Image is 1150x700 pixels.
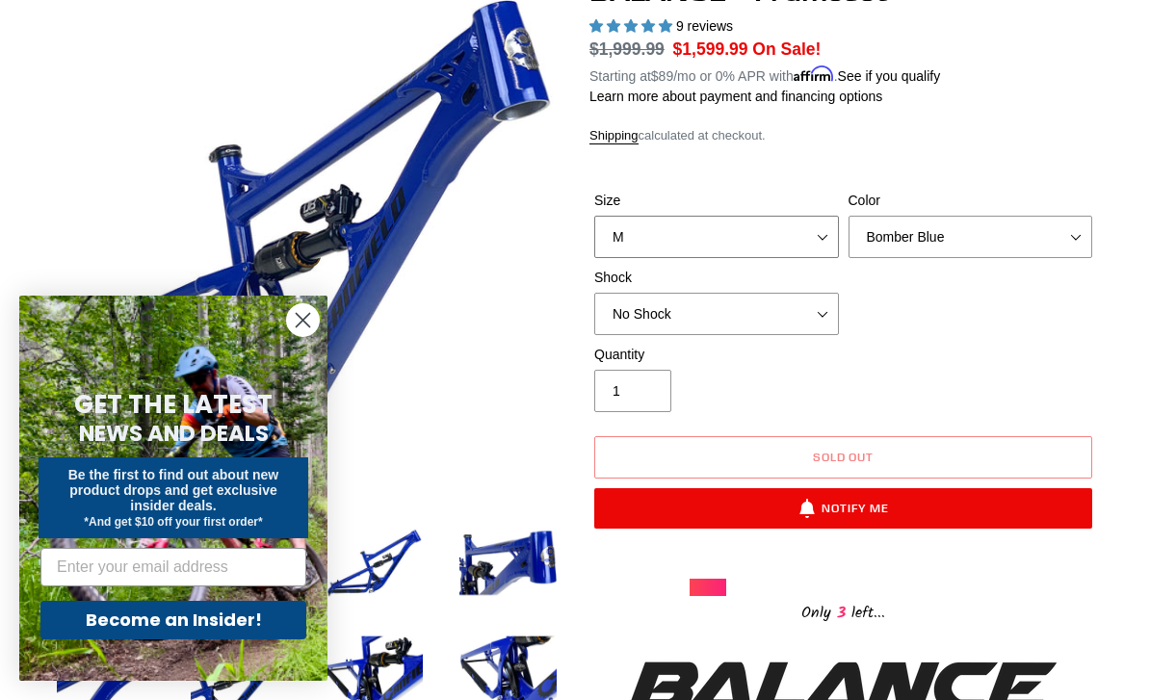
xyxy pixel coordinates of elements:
input: Enter your email address [40,548,306,586]
span: *And get $10 off your first order* [84,515,262,529]
div: Only left... [690,596,998,626]
span: 9 reviews [676,18,733,34]
span: Affirm [794,65,834,82]
span: 5.00 stars [589,18,676,34]
span: Sold out [813,450,875,464]
div: calculated at checkout. [589,126,1097,145]
span: Be the first to find out about new product drops and get exclusive insider deals. [68,467,279,513]
s: $1,999.99 [589,39,665,59]
span: On Sale! [752,37,821,62]
span: $89 [651,68,673,84]
label: Quantity [594,345,839,365]
label: Size [594,191,839,211]
p: Starting at /mo or 0% APR with . [589,62,940,87]
label: Shock [594,268,839,288]
span: GET THE LATEST [74,387,273,422]
button: Become an Insider! [40,601,306,639]
span: 3 [831,601,851,625]
button: Sold out [594,436,1092,479]
button: Notify Me [594,488,1092,529]
span: NEWS AND DEALS [79,418,269,449]
img: Load image into Gallery viewer, BALANCE - Frameset [322,510,427,615]
img: Load image into Gallery viewer, BALANCE - Frameset [456,510,561,615]
span: $1,599.99 [673,39,748,59]
a: Learn more about payment and financing options [589,89,882,104]
button: Close dialog [286,303,320,337]
label: Color [849,191,1093,211]
a: See if you qualify - Learn more about Affirm Financing (opens in modal) [838,68,941,84]
a: Shipping [589,128,639,144]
